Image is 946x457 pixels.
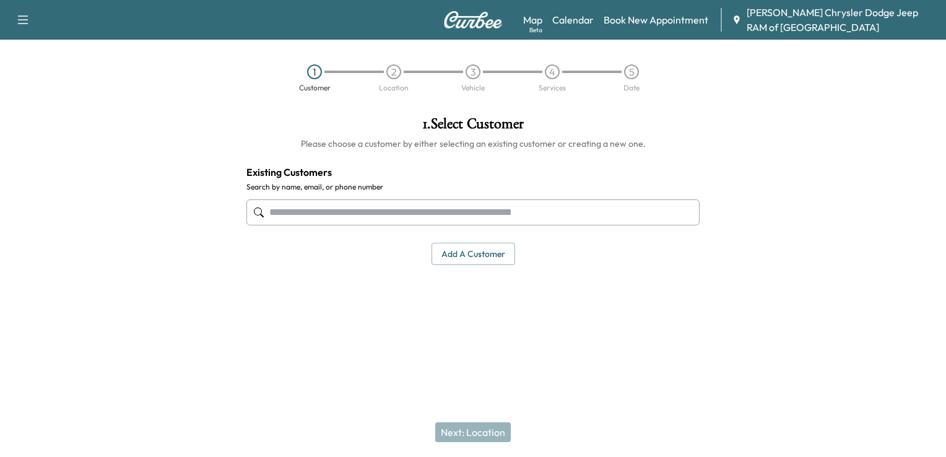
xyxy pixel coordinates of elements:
[299,84,331,92] div: Customer
[623,84,640,92] div: Date
[432,243,515,266] button: Add a customer
[545,64,560,79] div: 4
[386,64,401,79] div: 2
[246,116,700,137] h1: 1 . Select Customer
[466,64,480,79] div: 3
[604,12,708,27] a: Book New Appointment
[443,11,503,28] img: Curbee Logo
[461,84,485,92] div: Vehicle
[624,64,639,79] div: 5
[246,182,700,192] label: Search by name, email, or phone number
[539,84,566,92] div: Services
[747,5,936,35] span: [PERSON_NAME] Chrysler Dodge Jeep RAM of [GEOGRAPHIC_DATA]
[307,64,322,79] div: 1
[379,84,409,92] div: Location
[246,165,700,180] h4: Existing Customers
[529,25,542,35] div: Beta
[246,137,700,150] h6: Please choose a customer by either selecting an existing customer or creating a new one.
[523,12,542,27] a: MapBeta
[552,12,594,27] a: Calendar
